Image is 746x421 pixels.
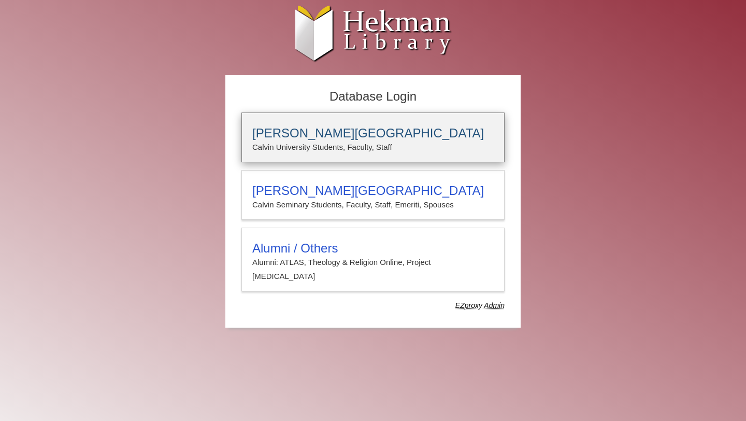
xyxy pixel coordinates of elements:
summary: Alumni / OthersAlumni: ATLAS, Theology & Religion Online, Project [MEDICAL_DATA] [252,241,494,283]
h3: [PERSON_NAME][GEOGRAPHIC_DATA] [252,126,494,141]
a: [PERSON_NAME][GEOGRAPHIC_DATA]Calvin Seminary Students, Faculty, Staff, Emeriti, Spouses [241,170,505,220]
h3: Alumni / Others [252,241,494,256]
h2: Database Login [236,86,510,107]
h3: [PERSON_NAME][GEOGRAPHIC_DATA] [252,184,494,198]
dfn: Use Alumni login [455,301,505,310]
a: [PERSON_NAME][GEOGRAPHIC_DATA]Calvin University Students, Faculty, Staff [241,113,505,162]
p: Alumni: ATLAS, Theology & Religion Online, Project [MEDICAL_DATA] [252,256,494,283]
p: Calvin Seminary Students, Faculty, Staff, Emeriti, Spouses [252,198,494,212]
p: Calvin University Students, Faculty, Staff [252,141,494,154]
